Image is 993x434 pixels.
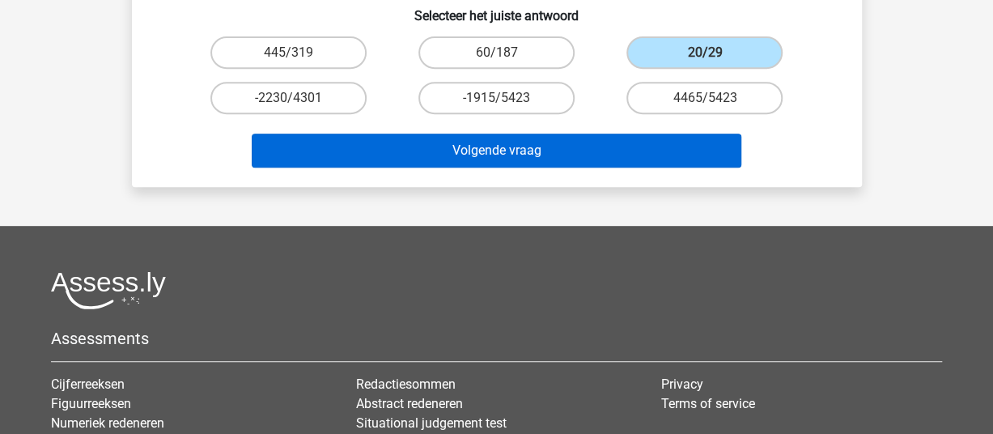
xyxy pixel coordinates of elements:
[418,82,575,114] label: -1915/5423
[356,396,463,411] a: Abstract redeneren
[252,134,741,168] button: Volgende vraag
[210,82,367,114] label: -2230/4301
[418,36,575,69] label: 60/187
[51,329,942,348] h5: Assessments
[661,377,703,392] a: Privacy
[661,396,755,411] a: Terms of service
[356,377,456,392] a: Redactiesommen
[51,396,131,411] a: Figuurreeksen
[356,415,507,431] a: Situational judgement test
[210,36,367,69] label: 445/319
[626,82,783,114] label: 4465/5423
[51,377,125,392] a: Cijferreeksen
[51,271,166,309] img: Assessly logo
[51,415,164,431] a: Numeriek redeneren
[626,36,783,69] label: 20/29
